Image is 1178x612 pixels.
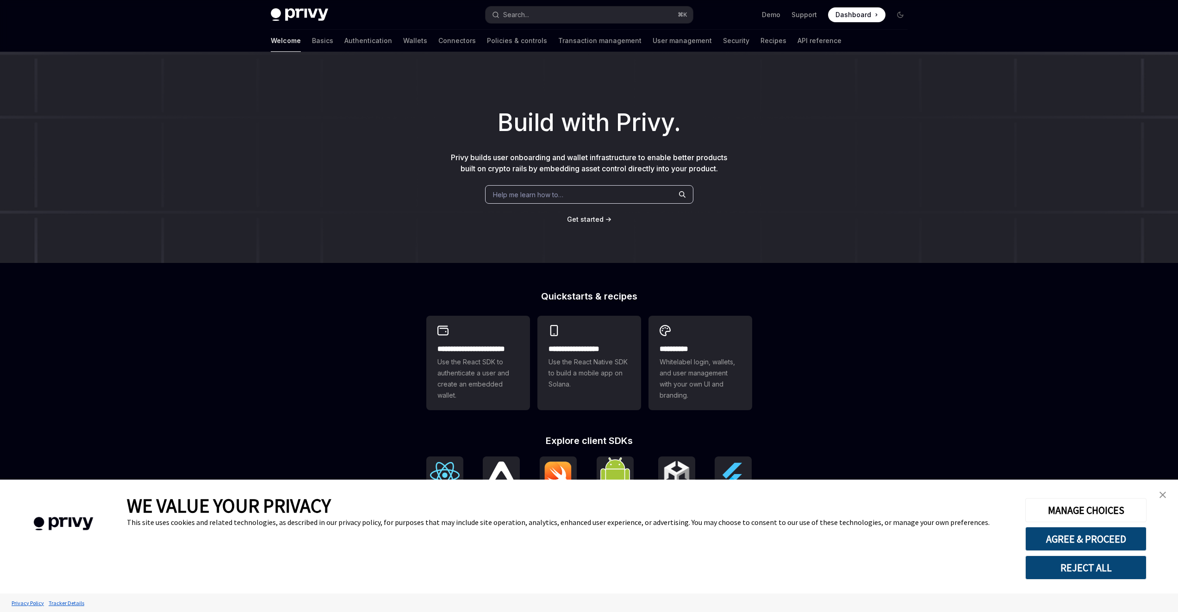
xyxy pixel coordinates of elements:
a: Dashboard [828,7,885,22]
a: Tracker Details [46,595,87,611]
a: Wallets [403,30,427,52]
button: REJECT ALL [1025,556,1147,580]
button: AGREE & PROCEED [1025,527,1147,551]
a: Transaction management [558,30,642,52]
span: Whitelabel login, wallets, and user management with your own UI and branding. [660,356,741,401]
a: iOS (Swift)iOS (Swift) [540,456,577,505]
img: Android (Kotlin) [600,457,630,492]
img: company logo [14,504,113,544]
a: Demo [762,10,780,19]
span: Use the React SDK to authenticate a user and create an embedded wallet. [437,356,519,401]
a: Get started [567,215,604,224]
button: Toggle dark mode [893,7,908,22]
span: WE VALUE YOUR PRIVACY [127,493,331,518]
img: Flutter [718,460,748,490]
div: This site uses cookies and related technologies, as described in our privacy policy, for purposes... [127,518,1011,527]
span: Dashboard [835,10,871,19]
a: Android (Kotlin)Android (Kotlin) [597,456,638,505]
a: **** *****Whitelabel login, wallets, and user management with your own UI and branding. [648,316,752,410]
a: API reference [798,30,841,52]
a: React NativeReact Native [483,456,520,505]
a: Authentication [344,30,392,52]
h1: Build with Privy. [15,105,1163,141]
a: Policies & controls [487,30,547,52]
img: close banner [1159,492,1166,498]
a: Support [792,10,817,19]
a: Security [723,30,749,52]
span: Privy builds user onboarding and wallet infrastructure to enable better products built on crypto ... [451,153,727,173]
a: close banner [1153,486,1172,504]
span: ⌘ K [678,11,687,19]
a: Basics [312,30,333,52]
img: React [430,462,460,488]
img: iOS (Swift) [543,461,573,489]
a: Welcome [271,30,301,52]
a: Recipes [760,30,786,52]
a: **** **** **** ***Use the React Native SDK to build a mobile app on Solana. [537,316,641,410]
div: Search... [503,9,529,20]
h2: Quickstarts & recipes [426,292,752,301]
a: UnityUnity [658,456,695,505]
h2: Explore client SDKs [426,436,752,445]
img: dark logo [271,8,328,21]
img: React Native [486,462,516,488]
a: User management [653,30,712,52]
button: Open search [486,6,693,23]
a: ReactReact [426,456,463,505]
a: Privacy Policy [9,595,46,611]
img: Unity [662,460,692,490]
span: Help me learn how to… [493,190,563,200]
a: Connectors [438,30,476,52]
a: FlutterFlutter [715,456,752,505]
span: Get started [567,215,604,223]
button: MANAGE CHOICES [1025,498,1147,522]
span: Use the React Native SDK to build a mobile app on Solana. [548,356,630,390]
